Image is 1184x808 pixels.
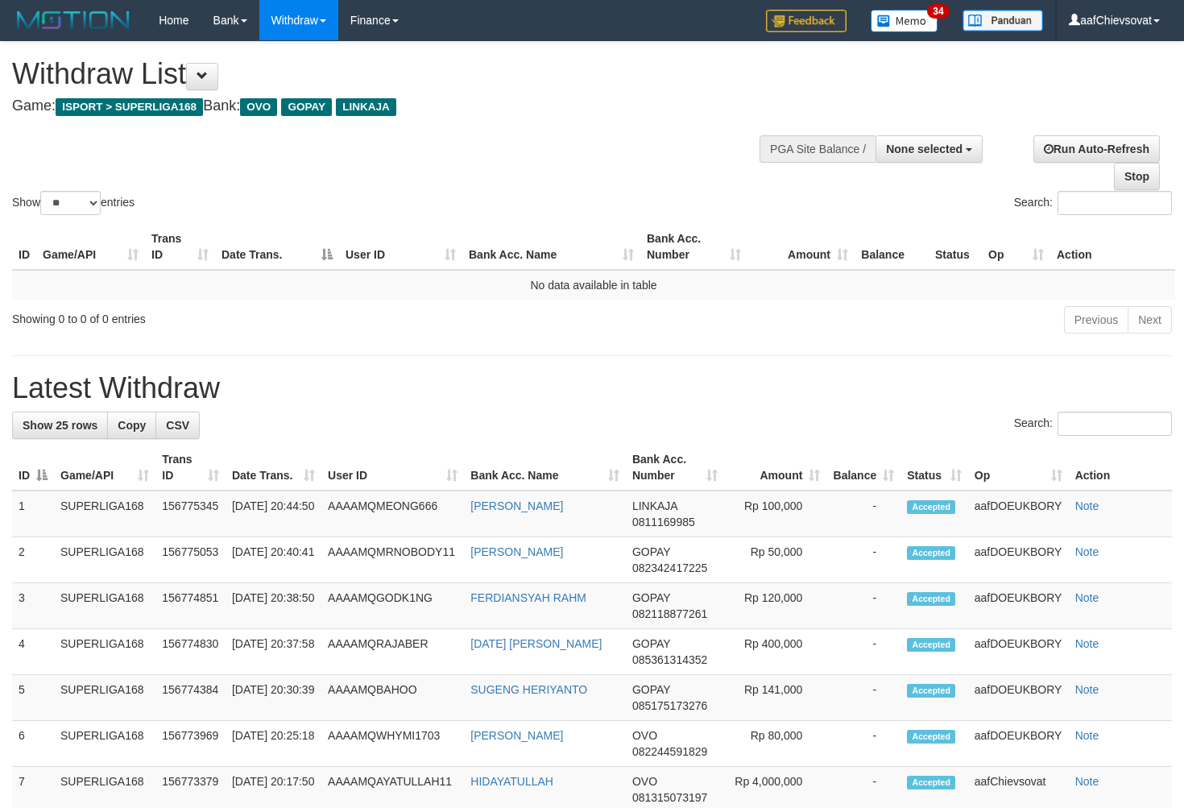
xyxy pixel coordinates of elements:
td: Rp 100,000 [724,491,826,537]
td: 6 [12,721,54,767]
span: Copy 082342417225 to clipboard [632,561,707,574]
span: Accepted [907,684,955,698]
h1: Withdraw List [12,58,773,90]
th: User ID: activate to sort column ascending [321,445,464,491]
span: Show 25 rows [23,419,97,432]
td: - [826,537,900,583]
td: 156774830 [155,629,226,675]
span: Accepted [907,592,955,606]
span: GOPAY [281,98,332,116]
a: SUGENG HERIYANTO [470,683,587,696]
span: Accepted [907,546,955,560]
td: aafDOEUKBORY [968,629,1069,675]
td: Rp 50,000 [724,537,826,583]
td: [DATE] 20:25:18 [226,721,321,767]
td: aafDOEUKBORY [968,721,1069,767]
a: Note [1075,591,1099,604]
h4: Game: Bank: [12,98,773,114]
td: Rp 120,000 [724,583,826,629]
th: Amount: activate to sort column ascending [724,445,826,491]
span: Accepted [907,730,955,744]
th: User ID: activate to sort column ascending [339,224,462,270]
a: Previous [1064,306,1128,334]
span: Accepted [907,776,955,789]
th: Status [929,224,982,270]
td: AAAAMQGODK1NG [321,583,464,629]
th: Bank Acc. Number: activate to sort column ascending [640,224,747,270]
span: Copy 085361314352 to clipboard [632,653,707,666]
td: AAAAMQMRNOBODY11 [321,537,464,583]
th: Op: activate to sort column ascending [968,445,1069,491]
th: Game/API: activate to sort column ascending [54,445,155,491]
a: [PERSON_NAME] [470,545,563,558]
th: Trans ID: activate to sort column ascending [145,224,215,270]
td: [DATE] 20:40:41 [226,537,321,583]
td: aafDOEUKBORY [968,537,1069,583]
div: Showing 0 to 0 of 0 entries [12,305,482,327]
th: Op: activate to sort column ascending [982,224,1050,270]
td: Rp 400,000 [724,629,826,675]
th: Date Trans.: activate to sort column ascending [226,445,321,491]
th: Balance: activate to sort column ascending [826,445,900,491]
td: 3 [12,583,54,629]
td: AAAAMQMEONG666 [321,491,464,537]
span: GOPAY [632,591,670,604]
td: No data available in table [12,270,1175,300]
span: ISPORT > SUPERLIGA168 [56,98,203,116]
input: Search: [1058,412,1172,436]
span: None selected [886,143,963,155]
div: PGA Site Balance / [760,135,876,163]
span: Copy 085175173276 to clipboard [632,699,707,712]
span: GOPAY [632,637,670,650]
td: aafDOEUKBORY [968,491,1069,537]
td: [DATE] 20:37:58 [226,629,321,675]
span: Copy 082244591829 to clipboard [632,745,707,758]
a: HIDAYATULLAH [470,775,553,788]
span: LINKAJA [632,499,677,512]
td: Rp 80,000 [724,721,826,767]
td: - [826,491,900,537]
td: SUPERLIGA168 [54,675,155,721]
span: Copy [118,419,146,432]
th: ID: activate to sort column descending [12,445,54,491]
label: Show entries [12,191,135,215]
th: Trans ID: activate to sort column ascending [155,445,226,491]
img: Feedback.jpg [766,10,847,32]
td: 5 [12,675,54,721]
span: Accepted [907,500,955,514]
td: 156775345 [155,491,226,537]
td: [DATE] 20:38:50 [226,583,321,629]
a: FERDIANSYAH RAHM [470,591,586,604]
label: Search: [1014,412,1172,436]
th: Bank Acc. Number: activate to sort column ascending [626,445,724,491]
span: OVO [632,729,657,742]
span: Accepted [907,638,955,652]
img: MOTION_logo.png [12,8,135,32]
td: SUPERLIGA168 [54,491,155,537]
td: 1 [12,491,54,537]
td: 156774851 [155,583,226,629]
select: Showentries [40,191,101,215]
td: - [826,721,900,767]
th: Action [1050,224,1175,270]
span: GOPAY [632,683,670,696]
th: ID [12,224,36,270]
td: - [826,629,900,675]
td: AAAAMQRAJABER [321,629,464,675]
a: Run Auto-Refresh [1033,135,1160,163]
td: [DATE] 20:30:39 [226,675,321,721]
a: Show 25 rows [12,412,108,439]
th: Action [1069,445,1172,491]
label: Search: [1014,191,1172,215]
a: [PERSON_NAME] [470,729,563,742]
td: AAAAMQWHYMI1703 [321,721,464,767]
a: Note [1075,775,1099,788]
td: 156773969 [155,721,226,767]
a: Copy [107,412,156,439]
td: 156775053 [155,537,226,583]
a: CSV [155,412,200,439]
input: Search: [1058,191,1172,215]
th: Game/API: activate to sort column ascending [36,224,145,270]
a: Stop [1114,163,1160,190]
td: 156774384 [155,675,226,721]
